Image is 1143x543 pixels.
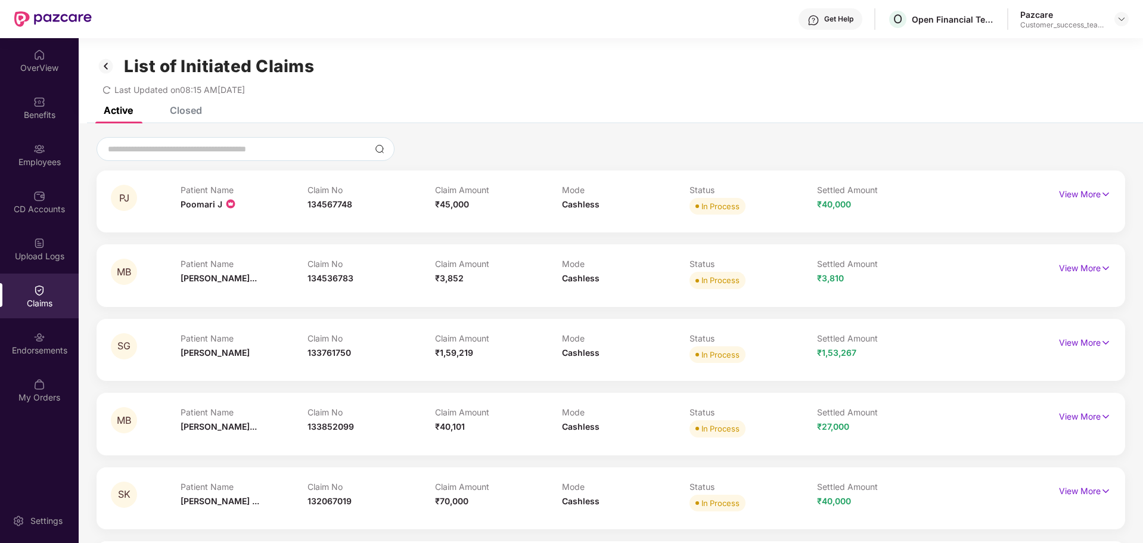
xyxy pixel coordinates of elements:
[1117,14,1126,24] img: svg+xml;base64,PHN2ZyBpZD0iRHJvcGRvd24tMzJ4MzIiIHhtbG5zPSJodHRwOi8vd3d3LnczLm9yZy8yMDAwL3N2ZyIgd2...
[181,482,308,492] p: Patient Name
[97,56,116,76] img: svg+xml;base64,PHN2ZyB3aWR0aD0iMzIiIGhlaWdodD0iMzIiIHZpZXdCb3g9IjAgMCAzMiAzMiIgZmlsbD0ibm9uZSIgeG...
[33,190,45,202] img: svg+xml;base64,PHN2ZyBpZD0iQ0RfQWNjb3VudHMiIGRhdGEtbmFtZT0iQ0QgQWNjb3VudHMiIHhtbG5zPSJodHRwOi8vd3...
[1101,336,1111,349] img: svg+xml;base64,PHN2ZyB4bWxucz0iaHR0cDovL3d3dy53My5vcmcvMjAwMC9zdmciIHdpZHRoPSIxNyIgaGVpZ2h0PSIxNy...
[701,200,740,212] div: In Process
[824,14,853,24] div: Get Help
[689,407,817,417] p: Status
[1059,185,1111,201] p: View More
[181,407,308,417] p: Patient Name
[308,347,351,358] span: 133761750
[33,143,45,155] img: svg+xml;base64,PHN2ZyBpZD0iRW1wbG95ZWVzIiB4bWxucz0iaHR0cDovL3d3dy53My5vcmcvMjAwMC9zdmciIHdpZHRoPS...
[170,104,202,116] div: Closed
[181,333,308,343] p: Patient Name
[33,284,45,296] img: svg+xml;base64,PHN2ZyBpZD0iQ2xhaW0iIHhtbG5zPSJodHRwOi8vd3d3LnczLm9yZy8yMDAwL3N2ZyIgd2lkdGg9IjIwIi...
[817,185,945,195] p: Settled Amount
[701,274,740,286] div: In Process
[817,347,856,358] span: ₹1,53,267
[817,333,945,343] p: Settled Amount
[308,496,352,506] span: 132067019
[701,349,740,361] div: In Process
[562,259,689,269] p: Mode
[33,237,45,249] img: svg+xml;base64,PHN2ZyBpZD0iVXBsb2FkX0xvZ3MiIGRhdGEtbmFtZT0iVXBsb2FkIExvZ3MiIHhtbG5zPSJodHRwOi8vd3...
[689,259,817,269] p: Status
[181,259,308,269] p: Patient Name
[562,185,689,195] p: Mode
[435,421,465,432] span: ₹40,101
[33,378,45,390] img: svg+xml;base64,PHN2ZyBpZD0iTXlfT3JkZXJzIiBkYXRhLW5hbWU9Ik15IE9yZGVycyIgeG1sbnM9Imh0dHA6Ly93d3cudz...
[817,273,844,283] span: ₹3,810
[435,496,468,506] span: ₹70,000
[1101,485,1111,498] img: svg+xml;base64,PHN2ZyB4bWxucz0iaHR0cDovL3d3dy53My5vcmcvMjAwMC9zdmciIHdpZHRoPSIxNyIgaGVpZ2h0PSIxNy...
[118,489,131,499] span: SK
[117,415,131,426] span: MB
[33,96,45,108] img: svg+xml;base64,PHN2ZyBpZD0iQmVuZWZpdHMiIHhtbG5zPSJodHRwOi8vd3d3LnczLm9yZy8yMDAwL3N2ZyIgd2lkdGg9Ij...
[124,56,314,76] h1: List of Initiated Claims
[817,199,851,209] span: ₹40,000
[13,515,24,527] img: svg+xml;base64,PHN2ZyBpZD0iU2V0dGluZy0yMHgyMCIgeG1sbnM9Imh0dHA6Ly93d3cudzMub3JnLzIwMDAvc3ZnIiB3aW...
[181,421,257,432] span: [PERSON_NAME]...
[181,185,308,195] p: Patient Name
[562,273,600,283] span: Cashless
[562,199,600,209] span: Cashless
[435,347,473,358] span: ₹1,59,219
[807,14,819,26] img: svg+xml;base64,PHN2ZyBpZD0iSGVscC0zMngzMiIgeG1sbnM9Imh0dHA6Ly93d3cudzMub3JnLzIwMDAvc3ZnIiB3aWR0aD...
[1059,333,1111,349] p: View More
[181,199,237,209] span: Poomari J
[1101,262,1111,275] img: svg+xml;base64,PHN2ZyB4bWxucz0iaHR0cDovL3d3dy53My5vcmcvMjAwMC9zdmciIHdpZHRoPSIxNyIgaGVpZ2h0PSIxNy...
[817,482,945,492] p: Settled Amount
[119,193,129,203] span: PJ
[1059,407,1111,423] p: View More
[1059,259,1111,275] p: View More
[1059,482,1111,498] p: View More
[562,482,689,492] p: Mode
[225,198,237,210] img: icon
[1020,9,1104,20] div: Pazcare
[308,421,354,432] span: 133852099
[435,185,563,195] p: Claim Amount
[33,49,45,61] img: svg+xml;base64,PHN2ZyBpZD0iSG9tZSIgeG1sbnM9Imh0dHA6Ly93d3cudzMub3JnLzIwMDAvc3ZnIiB3aWR0aD0iMjAiIG...
[689,185,817,195] p: Status
[435,259,563,269] p: Claim Amount
[308,199,352,209] span: 134567748
[817,496,851,506] span: ₹40,000
[308,273,353,283] span: 134536783
[435,407,563,417] p: Claim Amount
[114,85,245,95] span: Last Updated on 08:15 AM[DATE]
[912,14,995,25] div: Open Financial Technologies Private Limited
[308,333,435,343] p: Claim No
[562,347,600,358] span: Cashless
[1101,410,1111,423] img: svg+xml;base64,PHN2ZyB4bWxucz0iaHR0cDovL3d3dy53My5vcmcvMjAwMC9zdmciIHdpZHRoPSIxNyIgaGVpZ2h0PSIxNy...
[701,497,740,509] div: In Process
[104,104,133,116] div: Active
[181,347,250,358] span: [PERSON_NAME]
[1020,20,1104,30] div: Customer_success_team_lead
[1101,188,1111,201] img: svg+xml;base64,PHN2ZyB4bWxucz0iaHR0cDovL3d3dy53My5vcmcvMjAwMC9zdmciIHdpZHRoPSIxNyIgaGVpZ2h0PSIxNy...
[103,85,111,95] span: redo
[562,421,600,432] span: Cashless
[308,259,435,269] p: Claim No
[308,407,435,417] p: Claim No
[181,496,259,506] span: [PERSON_NAME] ...
[435,333,563,343] p: Claim Amount
[117,341,131,351] span: SG
[375,144,384,154] img: svg+xml;base64,PHN2ZyBpZD0iU2VhcmNoLTMyeDMyIiB4bWxucz0iaHR0cDovL3d3dy53My5vcmcvMjAwMC9zdmciIHdpZH...
[181,273,257,283] span: [PERSON_NAME]...
[562,496,600,506] span: Cashless
[27,515,66,527] div: Settings
[701,423,740,435] div: In Process
[689,482,817,492] p: Status
[562,407,689,417] p: Mode
[435,199,469,209] span: ₹45,000
[435,273,464,283] span: ₹3,852
[14,11,92,27] img: New Pazcare Logo
[689,333,817,343] p: Status
[308,482,435,492] p: Claim No
[817,421,849,432] span: ₹27,000
[562,333,689,343] p: Mode
[33,331,45,343] img: svg+xml;base64,PHN2ZyBpZD0iRW5kb3JzZW1lbnRzIiB4bWxucz0iaHR0cDovL3d3dy53My5vcmcvMjAwMC9zdmciIHdpZH...
[435,482,563,492] p: Claim Amount
[817,259,945,269] p: Settled Amount
[117,267,131,277] span: MB
[308,185,435,195] p: Claim No
[893,12,902,26] span: O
